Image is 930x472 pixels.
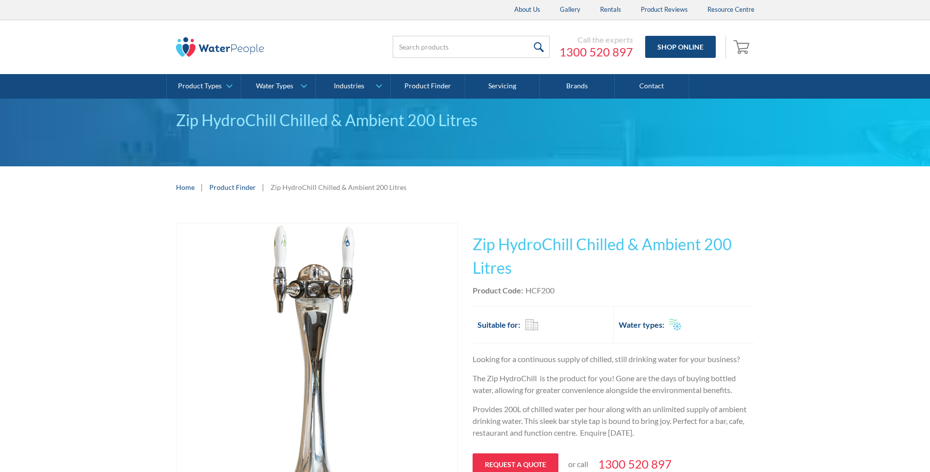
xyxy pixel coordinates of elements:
h1: Zip HydroChill Chilled & Ambient 200 Litres [473,233,754,280]
img: shopping cart [733,39,752,54]
input: Search products [393,36,550,58]
a: 1300 520 897 [559,45,633,59]
a: Product Types [167,74,241,99]
a: Open cart [731,35,754,59]
p: Provides 200L of chilled water per hour along with an unlimited supply of ambient drinking water.... [473,403,754,439]
p: or call [568,458,588,470]
strong: Product Code: [473,286,523,295]
a: Industries [316,74,390,99]
p: The Zip HydroChill is the product for you! Gone are the days of buying bottled water, allowing fo... [473,372,754,396]
a: Servicing [465,74,540,99]
a: Contact [615,74,689,99]
a: Home [176,182,195,192]
div: Zip HydroChill Chilled & Ambient 200 Litres [176,108,754,132]
div: Zip HydroChill Chilled & Ambient 200 Litres [271,182,406,192]
a: Brands [540,74,614,99]
div: HCF200 [526,285,554,296]
div: Call the experts [559,35,633,45]
a: Water Types [241,74,315,99]
a: Product Finder [391,74,465,99]
a: Product Finder [209,182,256,192]
p: Looking for a continuous supply of chilled, still drinking water for your business? [473,353,754,365]
div: | [261,181,266,193]
div: | [200,181,204,193]
img: The Water People [176,37,264,57]
h2: Suitable for: [478,319,520,331]
div: Water Types [256,82,293,90]
div: Industries [334,82,364,90]
h2: Water types: [619,319,664,331]
a: Shop Online [645,36,716,58]
div: Product Types [178,82,222,90]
